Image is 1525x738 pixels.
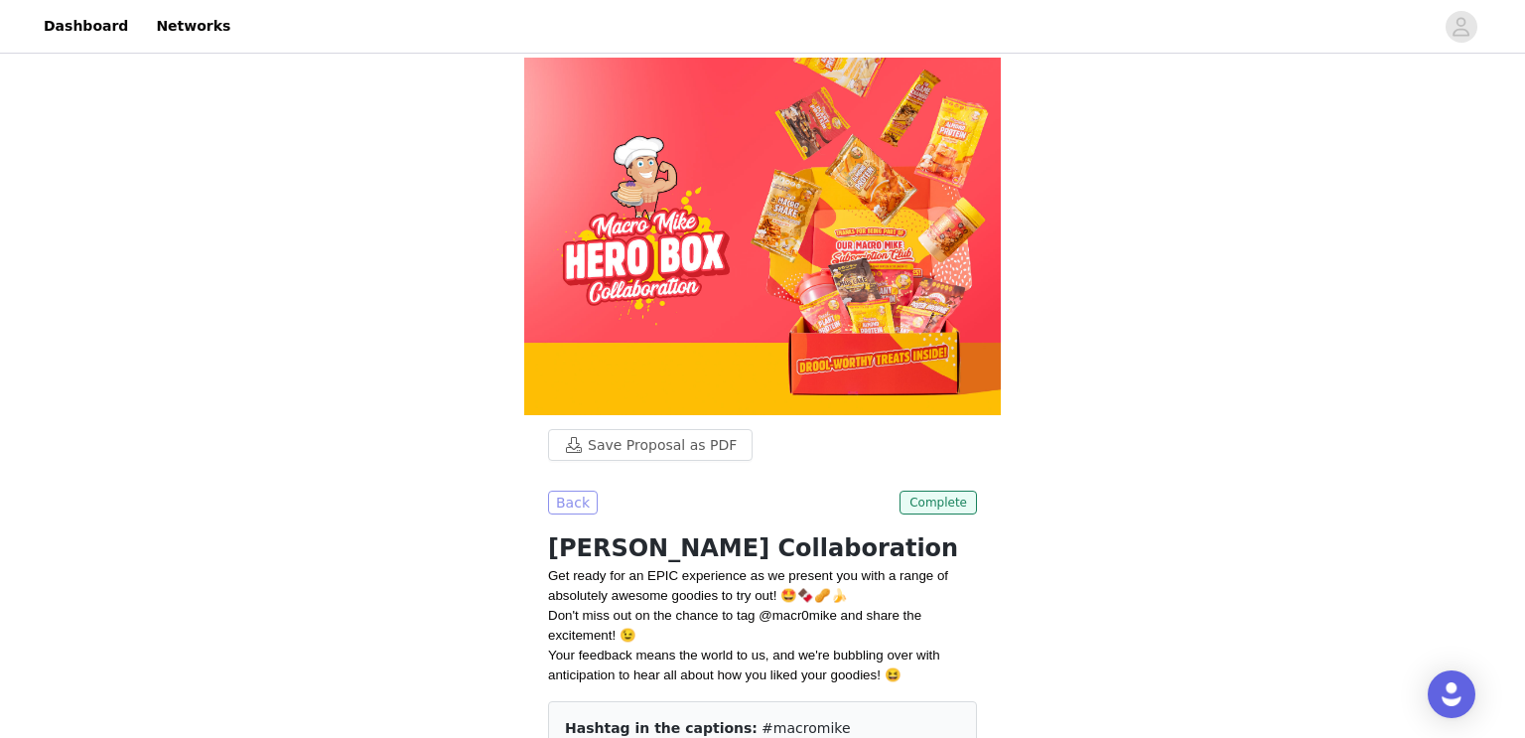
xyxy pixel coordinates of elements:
img: campaign image [524,58,1001,415]
a: Dashboard [32,4,140,49]
a: Networks [144,4,242,49]
span: Hashtag in the captions: [565,720,758,736]
button: Save Proposal as PDF [548,429,753,461]
span: Complete [900,491,977,515]
h1: [PERSON_NAME] Collaboration [548,530,977,566]
span: #macromike [762,720,850,736]
span: Don't miss out on the chance to tag @macr0mike and share the excitement! 😉 [548,608,921,643]
button: Back [548,491,598,515]
div: Open Intercom Messenger [1428,670,1475,718]
span: Your feedback means the world to us, and we're bubbling over with anticipation to hear all about ... [548,648,940,682]
div: avatar [1452,11,1470,43]
span: Get ready for an EPIC experience as we present you with a range of absolutely awesome goodies to ... [548,568,948,603]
